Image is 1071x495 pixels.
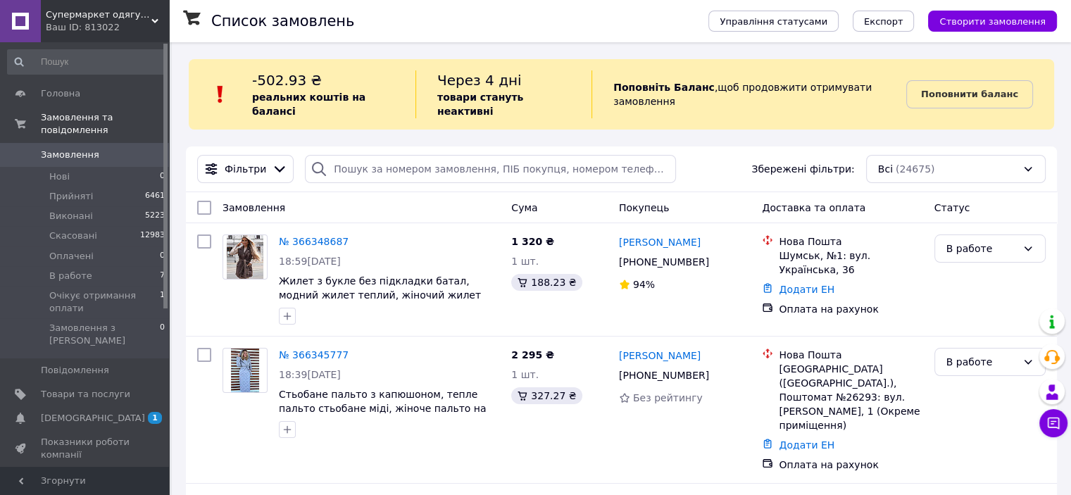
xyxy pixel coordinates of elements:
[511,349,554,361] span: 2 295 ₴
[41,412,145,425] span: [DEMOGRAPHIC_DATA]
[437,92,523,117] b: товари стануть неактивні
[511,387,582,404] div: 327.27 ₴
[853,11,915,32] button: Експорт
[946,354,1017,370] div: В работе
[223,202,285,213] span: Замовлення
[279,275,481,315] a: Жилет з букле без підкладки батал, модний жилет теплий, жіночий жилет демісезонний батальний беж,...
[511,369,539,380] span: 1 шт.
[210,84,231,105] img: :exclamation:
[619,256,709,268] span: [PHONE_NUMBER]
[211,13,354,30] h1: Список замовлень
[633,279,655,290] span: 94%
[928,11,1057,32] button: Створити замовлення
[160,270,165,282] span: 7
[779,234,922,249] div: Нова Пошта
[633,392,703,403] span: Без рейтингу
[49,250,94,263] span: Оплачені
[619,235,701,249] a: [PERSON_NAME]
[779,249,922,277] div: Шумськ, №1: вул. Українська, 36
[46,21,169,34] div: Ваш ID: 813022
[946,241,1017,256] div: В работе
[779,284,834,295] a: Додати ЕН
[279,256,341,267] span: 18:59[DATE]
[160,289,165,315] span: 1
[49,230,97,242] span: Скасовані
[49,210,93,223] span: Виконані
[896,163,934,175] span: (24675)
[511,236,554,247] span: 1 320 ₴
[779,439,834,451] a: Додати ЕН
[279,349,349,361] a: № 366345777
[148,412,162,424] span: 1
[619,202,669,213] span: Покупець
[160,250,165,263] span: 0
[7,49,166,75] input: Пошук
[49,270,92,282] span: В работе
[279,389,487,428] a: Стьобане пальто з капюшоном, тепле пальто стьобане міді, жіноче пальто на запах, пальто жіноче ов...
[279,369,341,380] span: 18:39[DATE]
[41,87,80,100] span: Головна
[720,16,827,27] span: Управління статусами
[49,289,160,315] span: Очікує отримання оплати
[779,302,922,316] div: Оплата на рахунок
[779,362,922,432] div: [GEOGRAPHIC_DATA] ([GEOGRAPHIC_DATA].), Поштомат №26293: вул. [PERSON_NAME], 1 (Окреме приміщення)
[279,236,349,247] a: № 366348687
[511,274,582,291] div: 188.23 ₴
[223,348,268,393] a: Фото товару
[914,15,1057,26] a: Створити замовлення
[252,92,365,117] b: реальних коштів на балансі
[231,349,258,392] img: Фото товару
[41,436,130,461] span: Показники роботи компанії
[619,349,701,363] a: [PERSON_NAME]
[160,322,165,347] span: 0
[511,202,537,213] span: Cума
[934,202,970,213] span: Статус
[906,80,1033,108] a: Поповнити баланс
[751,162,854,176] span: Збережені фільтри:
[762,202,865,213] span: Доставка та оплата
[49,190,93,203] span: Прийняті
[252,72,322,89] span: -502.93 ₴
[41,388,130,401] span: Товари та послуги
[878,162,893,176] span: Всі
[779,348,922,362] div: Нова Пошта
[41,111,169,137] span: Замовлення та повідомлення
[223,234,268,280] a: Фото товару
[939,16,1046,27] span: Створити замовлення
[708,11,839,32] button: Управління статусами
[613,82,715,93] b: Поповніть Баланс
[921,89,1018,99] b: Поповнити баланс
[227,235,263,279] img: Фото товару
[41,364,109,377] span: Повідомлення
[145,210,165,223] span: 5223
[619,370,709,381] span: [PHONE_NUMBER]
[41,149,99,161] span: Замовлення
[305,155,676,183] input: Пошук за номером замовлення, ПІБ покупця, номером телефону, Email, номером накладної
[160,170,165,183] span: 0
[145,190,165,203] span: 6461
[140,230,165,242] span: 12983
[779,458,922,472] div: Оплата на рахунок
[591,70,906,118] div: , щоб продовжити отримувати замовлення
[864,16,903,27] span: Експорт
[225,162,266,176] span: Фільтри
[49,170,70,183] span: Нові
[437,72,522,89] span: Через 4 дні
[511,256,539,267] span: 1 шт.
[1039,409,1067,437] button: Чат з покупцем
[49,322,160,347] span: Замовлення з [PERSON_NAME]
[46,8,151,21] span: Супермаркет одягу та взуття Modamart.prom.ua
